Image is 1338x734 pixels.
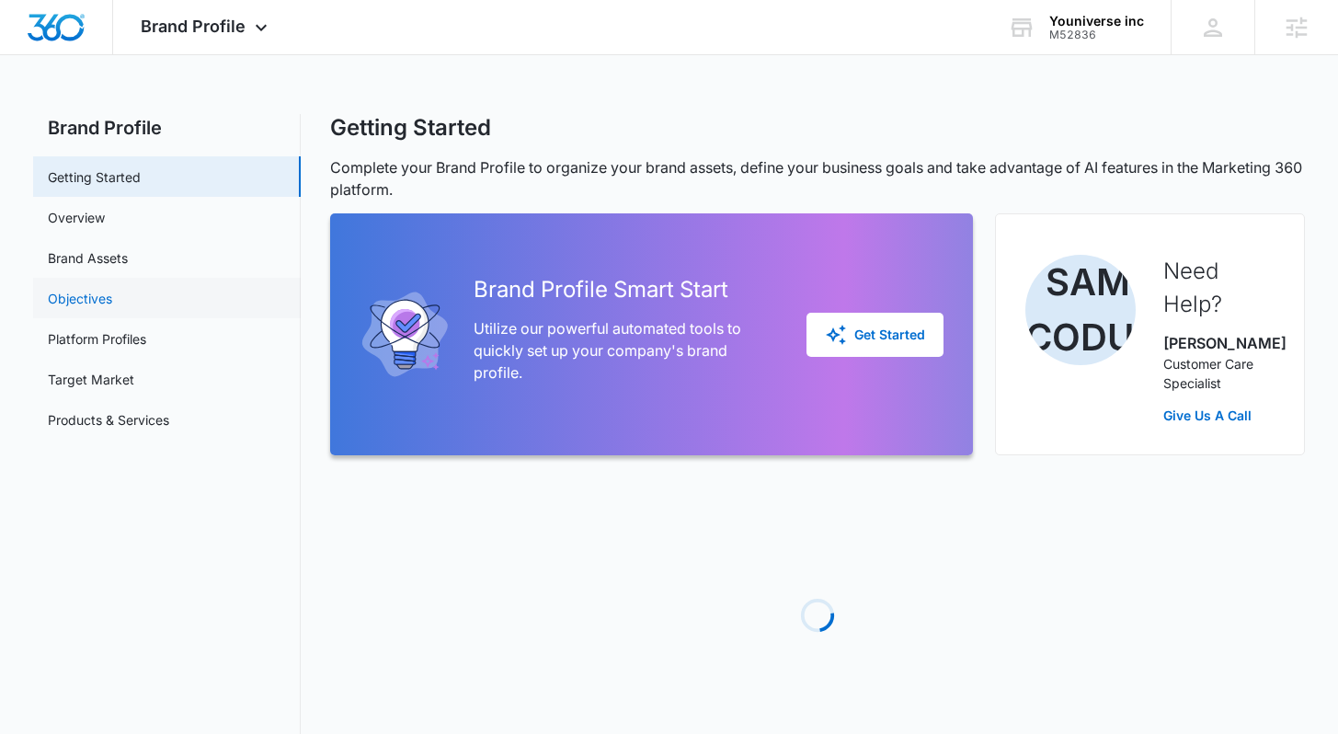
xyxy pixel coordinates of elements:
a: Platform Profiles [48,329,146,349]
h2: Brand Profile Smart Start [474,273,776,306]
button: Get Started [806,313,943,357]
h1: Getting Started [330,114,491,142]
p: Customer Care Specialist [1163,354,1275,393]
a: Getting Started [48,167,141,187]
a: Target Market [48,370,134,389]
h2: Brand Profile [33,114,301,142]
a: Overview [48,208,105,227]
div: Get Started [825,324,925,346]
img: Sam Coduto [1025,255,1136,365]
a: Objectives [48,289,112,308]
p: Utilize our powerful automated tools to quickly set up your company's brand profile. [474,317,776,384]
p: Complete your Brand Profile to organize your brand assets, define your business goals and take ad... [330,156,1304,201]
a: Brand Assets [48,248,128,268]
span: Brand Profile [141,17,246,36]
div: account name [1049,14,1144,29]
h2: Need Help? [1163,255,1275,321]
a: Give Us A Call [1163,406,1275,425]
a: Products & Services [48,410,169,430]
div: account id [1049,29,1144,41]
p: [PERSON_NAME] [1163,332,1275,354]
